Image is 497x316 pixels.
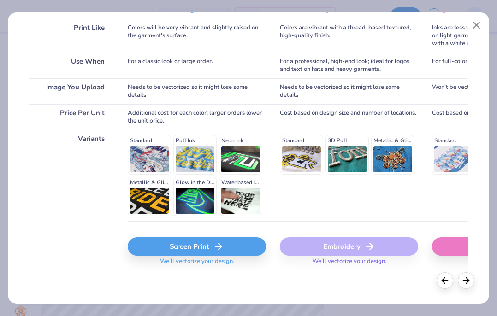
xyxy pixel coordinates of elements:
[128,78,266,104] div: Needs to be vectorized so it might lose some details
[128,19,266,53] div: Colors will be very vibrant and slightly raised on the garment's surface.
[280,78,418,104] div: Needs to be vectorized so it might lose some details
[280,237,418,256] div: Embroidery
[308,257,390,271] span: We'll vectorize your design.
[29,130,114,221] div: Variants
[29,19,114,53] div: Print Like
[280,19,418,53] div: Colors are vibrant with a thread-based textured, high-quality finish.
[280,104,418,130] div: Cost based on design size and number of locations.
[29,53,114,78] div: Use When
[128,53,266,78] div: For a classic look or large order.
[156,257,238,271] span: We'll vectorize your design.
[280,53,418,78] div: For a professional, high-end look; ideal for logos and text on hats and heavy garments.
[29,104,114,130] div: Price Per Unit
[29,78,114,104] div: Image You Upload
[468,17,485,34] button: Close
[128,104,266,130] div: Additional cost for each color; larger orders lower the unit price.
[128,237,266,256] div: Screen Print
